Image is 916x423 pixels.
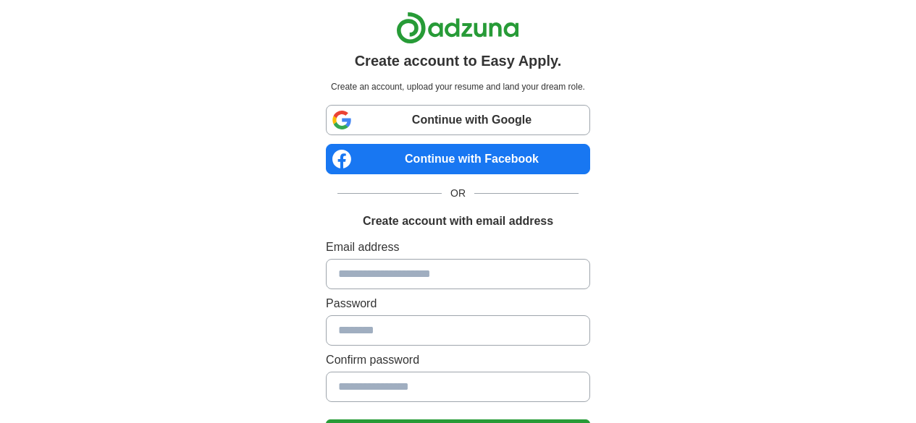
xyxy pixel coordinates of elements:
[326,105,590,135] a: Continue with Google
[442,186,474,201] span: OR
[326,295,590,312] label: Password
[355,50,562,72] h1: Create account to Easy Apply.
[396,12,519,44] img: Adzuna logo
[326,144,590,174] a: Continue with Facebook
[329,80,587,93] p: Create an account, upload your resume and land your dream role.
[326,239,590,256] label: Email address
[326,351,590,369] label: Confirm password
[363,213,553,230] h1: Create account with email address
